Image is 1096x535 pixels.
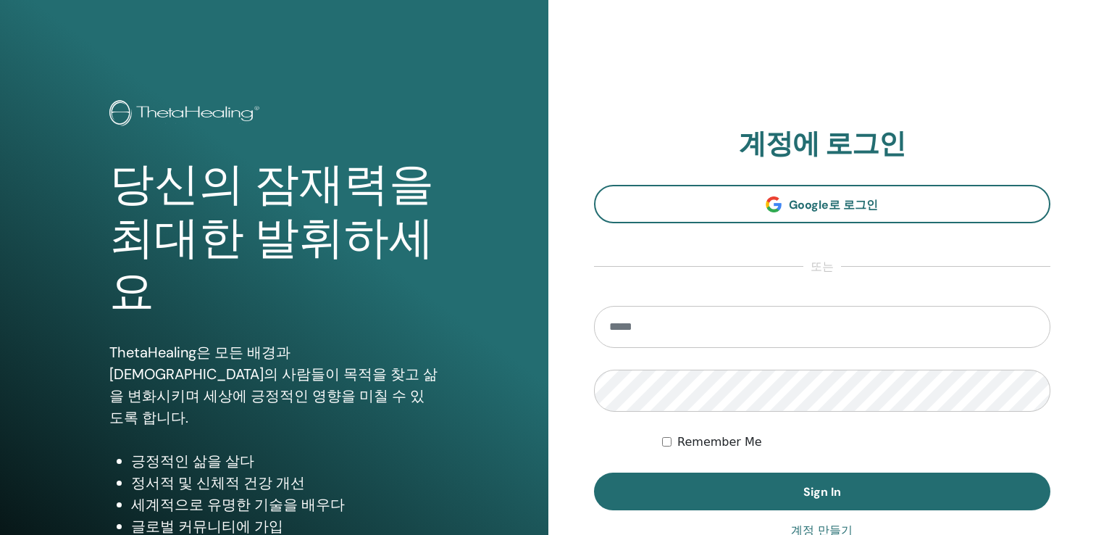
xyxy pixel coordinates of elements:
[803,484,841,499] span: Sign In
[109,158,438,320] h1: 당신의 잠재력을 최대한 발휘하세요
[131,450,438,472] li: 긍정적인 삶을 살다
[803,258,841,275] span: 또는
[594,185,1051,223] a: Google로 로그인
[131,494,438,515] li: 세계적으로 유명한 기술을 배우다
[594,128,1051,161] h2: 계정에 로그인
[109,341,438,428] p: ThetaHealing은 모든 배경과 [DEMOGRAPHIC_DATA]의 사람들이 목적을 찾고 삶을 변화시키며 세상에 긍정적인 영향을 미칠 수 있도록 합니다.
[677,434,762,451] label: Remember Me
[662,434,1050,451] div: Keep me authenticated indefinitely or until I manually logout
[131,472,438,494] li: 정서적 및 신체적 건강 개선
[789,197,878,212] span: Google로 로그인
[594,473,1051,510] button: Sign In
